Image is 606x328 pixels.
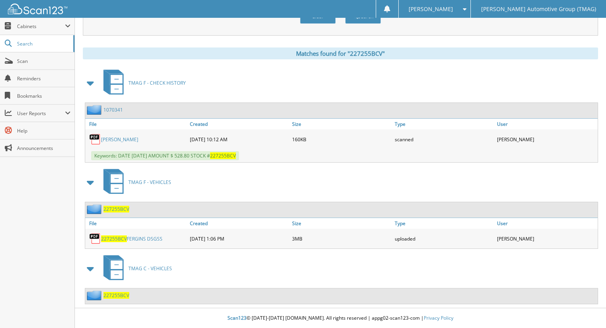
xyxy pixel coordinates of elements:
[393,218,495,229] a: Type
[188,131,291,147] div: [DATE] 10:12 AM
[128,265,172,272] span: TMAG C - VEHICLES
[17,127,71,134] span: Help
[481,7,596,11] span: [PERSON_NAME] Automotive Group (TMAG)
[17,93,71,99] span: Bookmarks
[8,4,67,14] img: scan123-logo-white.svg
[101,235,162,242] a: 227255BCVFERGINS DSGSS
[89,233,101,245] img: PDF.png
[393,119,495,129] a: Type
[17,145,71,152] span: Announcements
[495,231,598,246] div: [PERSON_NAME]
[17,110,65,117] span: User Reports
[101,235,127,242] span: 227255BCV
[99,167,171,198] a: TMAG F - VEHICLES
[85,119,188,129] a: File
[103,206,129,212] a: 227255BCV
[17,23,65,30] span: Cabinets
[393,231,495,246] div: uploaded
[188,119,291,129] a: Created
[75,309,606,328] div: © [DATE]-[DATE] [DOMAIN_NAME]. All rights reserved | appg02-scan123-com |
[103,292,129,299] a: 227255BCV
[227,315,247,321] span: Scan123
[128,80,186,86] span: TMAG F - CHECK HISTORY
[495,119,598,129] a: User
[495,131,598,147] div: [PERSON_NAME]
[409,7,453,11] span: [PERSON_NAME]
[17,40,69,47] span: Search
[424,315,453,321] a: Privacy Policy
[188,218,291,229] a: Created
[210,152,236,159] span: 227255BCV
[91,151,239,160] span: Keywords: DATE [DATE] AMOUNT $ 528.80 STOCK #
[393,131,495,147] div: scanned
[290,131,393,147] div: 160KB
[87,290,103,300] img: folder2.png
[188,231,291,246] div: [DATE] 1:06 PM
[99,67,186,99] a: TMAG F - CHECK HISTORY
[89,133,101,145] img: PDF.png
[87,105,103,115] img: folder2.png
[290,218,393,229] a: Size
[128,179,171,186] span: TMAG F - VEHICLES
[101,136,138,143] a: [PERSON_NAME]
[17,75,71,82] span: Reminders
[290,119,393,129] a: Size
[99,253,172,284] a: TMAG C - VEHICLES
[103,106,123,113] a: 1070341
[87,204,103,214] img: folder2.png
[85,218,188,229] a: File
[495,218,598,229] a: User
[290,231,393,246] div: 3MB
[83,47,598,59] div: Matches found for "227255BCV"
[17,58,71,64] span: Scan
